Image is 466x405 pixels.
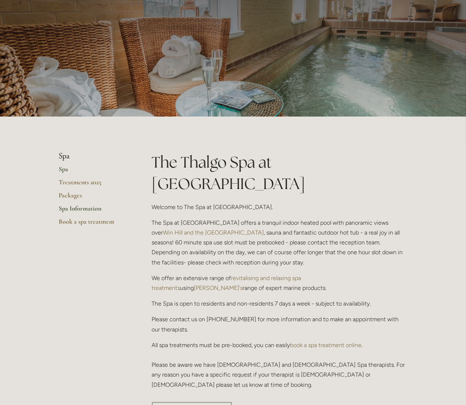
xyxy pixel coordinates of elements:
[290,342,362,349] a: book a spa treatment online
[59,217,129,231] a: Book a spa treatment
[152,314,407,334] p: Please contact us on [PHONE_NUMBER] for more information and to make an appointment with our ther...
[152,299,407,308] p: The Spa is open to residents and non-residents 7 days a week - subject to availability.
[59,165,129,178] a: Spa
[152,152,407,194] h1: The Thalgo Spa at [GEOGRAPHIC_DATA]
[163,229,264,236] a: Win Hill and the [GEOGRAPHIC_DATA]
[194,284,243,291] a: [PERSON_NAME]'s
[152,202,407,212] p: Welcome to The Spa at [GEOGRAPHIC_DATA].
[152,273,407,293] p: We offer an extensive range of using range of expert marine products.
[152,340,407,390] p: All spa treatments must be pre-booked, you can easily . Please be aware we have [DEMOGRAPHIC_DATA...
[59,191,129,204] a: Packages
[59,152,129,161] li: Spa
[59,204,129,217] a: Spa Information
[152,218,407,267] p: The Spa at [GEOGRAPHIC_DATA] offers a tranquil indoor heated pool with panoramic views over , sau...
[59,178,129,191] a: Treatments 2025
